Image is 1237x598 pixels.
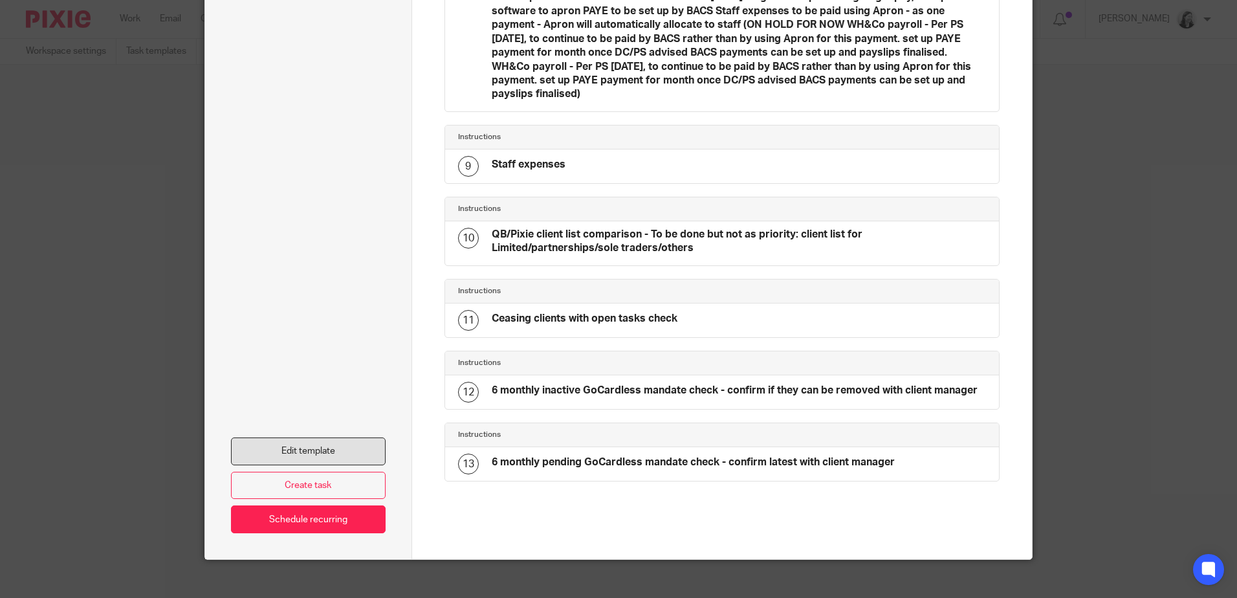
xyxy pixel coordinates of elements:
h4: Staff expenses [492,158,565,172]
div: 11 [458,310,479,331]
h4: Instructions [458,132,722,142]
h4: Ceasing clients with open tasks check [492,312,677,326]
h4: Instructions [458,358,722,368]
a: Schedule recurring [231,505,386,533]
h4: QB/Pixie client list comparison - To be done but not as priority: client list for Limited/partner... [492,228,987,256]
a: Edit template [231,437,386,465]
a: Create task [231,472,386,500]
h4: Instructions [458,430,722,440]
h4: Instructions [458,204,722,214]
div: 12 [458,382,479,403]
h4: Instructions [458,286,722,296]
h4: 6 monthly inactive GoCardless mandate check - confirm if they can be removed with client manager [492,384,978,397]
h4: 6 monthly pending GoCardless mandate check - confirm latest with client manager [492,456,895,469]
div: 13 [458,454,479,474]
div: 9 [458,156,479,177]
div: 10 [458,228,479,249]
